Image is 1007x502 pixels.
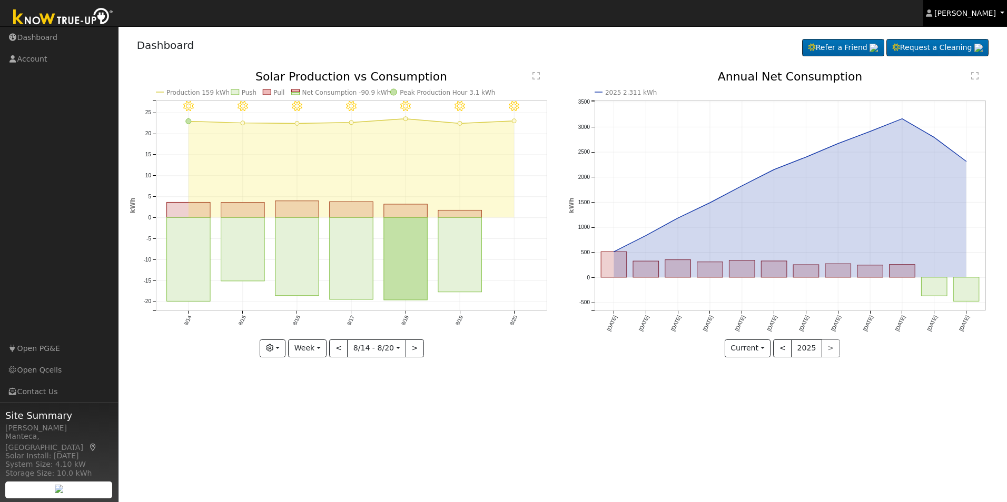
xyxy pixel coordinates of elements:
rect: onclick="" [275,201,318,217]
rect: onclick="" [438,210,481,218]
rect: onclick="" [166,217,210,301]
div: Solar Install: [DATE] [5,450,113,461]
rect: onclick="" [384,204,427,217]
button: Week [288,339,327,357]
button: < [773,339,792,357]
text: -5 [146,236,151,242]
text: Peak Production Hour 3.1 kWh [400,89,495,96]
button: < [329,339,348,357]
rect: onclick="" [857,265,883,277]
circle: onclick="" [804,155,808,159]
circle: onclick="" [458,122,462,126]
text:  [532,72,540,80]
rect: onclick="" [729,260,755,277]
rect: onclick="" [275,217,318,296]
text: 15 [145,152,151,157]
i: 8/17 - Clear [346,101,357,112]
rect: onclick="" [221,217,264,281]
rect: onclick="" [330,202,373,217]
i: 8/16 - Clear [292,101,302,112]
circle: onclick="" [964,159,969,164]
text: [DATE] [830,315,842,332]
span: [PERSON_NAME] [934,9,996,17]
button: 8/14 - 8/20 [347,339,406,357]
rect: onclick="" [221,203,264,218]
text: Production 159 kWh [166,89,230,96]
text: Solar Production vs Consumption [255,70,447,83]
rect: onclick="" [633,261,659,277]
text: [DATE] [862,315,874,332]
text: 10 [145,173,151,178]
button: > [406,339,424,357]
rect: onclick="" [922,277,947,296]
rect: onclick="" [166,203,210,218]
text: 8/20 [509,315,518,327]
text: 25 [145,110,151,116]
img: retrieve [870,44,878,52]
text: 0 [148,215,151,220]
img: Know True-Up [8,6,119,29]
rect: onclick="" [890,265,915,277]
div: Storage Size: 10.0 kWh [5,468,113,479]
circle: onclick="" [612,250,616,254]
text: 8/17 [346,315,356,327]
text: -20 [143,299,151,305]
text: [DATE] [926,315,939,332]
circle: onclick="" [241,121,245,125]
i: 8/15 - Clear [238,101,248,112]
rect: onclick="" [697,262,723,277]
i: 8/20 - Clear [509,101,519,112]
circle: onclick="" [644,234,648,238]
circle: onclick="" [676,216,680,220]
a: Request a Cleaning [886,39,989,57]
text: 20 [145,131,151,137]
text: 2000 [578,174,590,180]
text: Push [241,89,256,96]
text: 8/14 [183,315,192,327]
rect: onclick="" [665,260,691,277]
circle: onclick="" [185,119,191,124]
circle: onclick="" [295,122,299,126]
text: -500 [579,300,590,306]
div: Manteca, [GEOGRAPHIC_DATA] [5,431,113,453]
rect: onclick="" [825,264,851,278]
i: 8/19 - Clear [455,101,465,112]
text: [DATE] [606,315,618,332]
text: 0 [587,275,590,280]
text: 3000 [578,124,590,130]
rect: onclick="" [330,217,373,299]
text: [DATE] [702,315,714,332]
rect: onclick="" [793,265,819,277]
text: [DATE] [734,315,746,332]
button: Current [725,339,771,357]
text: 1500 [578,199,590,205]
rect: onclick="" [601,252,627,278]
text:  [971,72,979,80]
circle: onclick="" [868,129,872,134]
a: Map [88,443,98,451]
text: -15 [143,278,151,284]
circle: onclick="" [772,168,776,172]
text: 500 [581,249,590,255]
circle: onclick="" [708,201,712,205]
text: 8/19 [455,315,464,327]
img: retrieve [974,44,983,52]
circle: onclick="" [512,119,516,123]
rect: onclick="" [954,277,980,302]
img: retrieve [55,485,63,493]
rect: onclick="" [438,217,481,292]
text: Pull [273,89,284,96]
text: kWh [568,198,575,214]
circle: onclick="" [900,117,904,121]
text: 8/16 [291,315,301,327]
span: Site Summary [5,408,113,423]
i: 8/18 - Clear [400,101,411,112]
circle: onclick="" [932,135,936,139]
text: 5 [148,194,151,199]
circle: onclick="" [740,184,744,188]
text: Annual Net Consumption [718,70,863,83]
div: [PERSON_NAME] [5,423,113,434]
text: [DATE] [638,315,650,332]
text: [DATE] [766,315,778,332]
text: [DATE] [670,315,682,332]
